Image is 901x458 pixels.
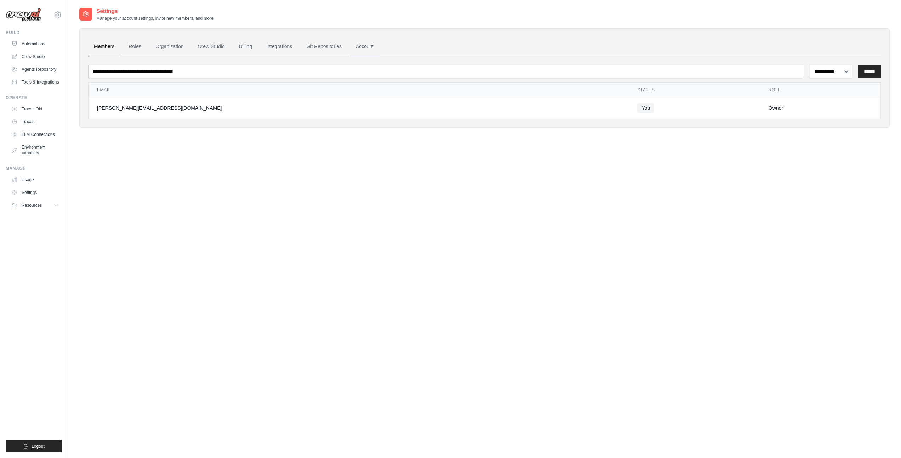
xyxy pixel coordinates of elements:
[301,37,347,56] a: Git Repositories
[8,129,62,140] a: LLM Connections
[8,76,62,88] a: Tools & Integrations
[97,104,620,111] div: [PERSON_NAME][EMAIL_ADDRESS][DOMAIN_NAME]
[192,37,230,56] a: Crew Studio
[8,116,62,127] a: Traces
[150,37,189,56] a: Organization
[123,37,147,56] a: Roles
[8,64,62,75] a: Agents Repository
[6,440,62,452] button: Logout
[233,37,258,56] a: Billing
[8,200,62,211] button: Resources
[8,174,62,185] a: Usage
[8,38,62,50] a: Automations
[88,37,120,56] a: Members
[6,95,62,101] div: Operate
[22,202,42,208] span: Resources
[8,51,62,62] a: Crew Studio
[89,83,629,97] th: Email
[6,8,41,22] img: Logo
[6,166,62,171] div: Manage
[32,443,45,449] span: Logout
[6,30,62,35] div: Build
[769,104,872,111] div: Owner
[261,37,298,56] a: Integrations
[760,83,880,97] th: Role
[350,37,380,56] a: Account
[8,103,62,115] a: Traces Old
[8,187,62,198] a: Settings
[8,142,62,159] a: Environment Variables
[629,83,760,97] th: Status
[96,16,215,21] p: Manage your account settings, invite new members, and more.
[96,7,215,16] h2: Settings
[637,103,654,113] span: You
